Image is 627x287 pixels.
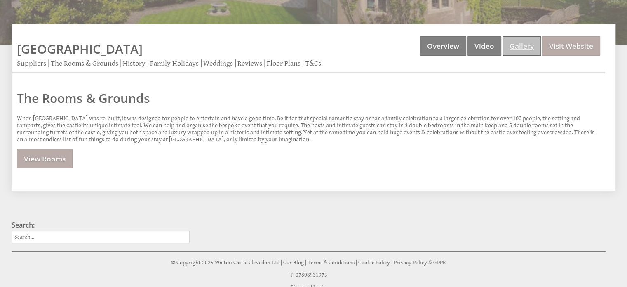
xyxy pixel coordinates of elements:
a: Weddings [203,59,233,68]
a: The Rooms & Grounds [51,59,118,68]
a: Overview [420,36,466,56]
a: The Rooms & Grounds [17,90,600,107]
a: Cookie Policy [358,259,390,266]
a: T&Cs [305,59,321,68]
a: Reviews [237,59,262,68]
span: | [356,259,357,266]
a: History [123,59,146,68]
input: Search... [12,231,190,243]
a: Privacy Policy & GDPR [394,259,446,266]
a: Terms & Conditions [308,259,355,266]
a: Floor Plans [267,59,301,68]
a: Our Blog [283,259,304,266]
a: Family Holidays [150,59,199,68]
a: Video [467,36,501,56]
h3: Search: [12,221,190,230]
a: Gallery [503,36,541,56]
span: | [305,259,306,266]
p: When [GEOGRAPHIC_DATA] was re-built, it was designed for people to entertain and have a good time... [17,115,600,143]
a: Visit Website [542,36,600,56]
span: | [281,259,282,266]
a: T: 07808931973 [290,272,327,278]
a: View Rooms [17,149,73,168]
span: | [391,259,392,266]
a: Suppliers [17,59,46,68]
a: [GEOGRAPHIC_DATA] [17,40,143,57]
a: © Copyright 2025 Walton Castle Clevedon Ltd [171,259,279,266]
